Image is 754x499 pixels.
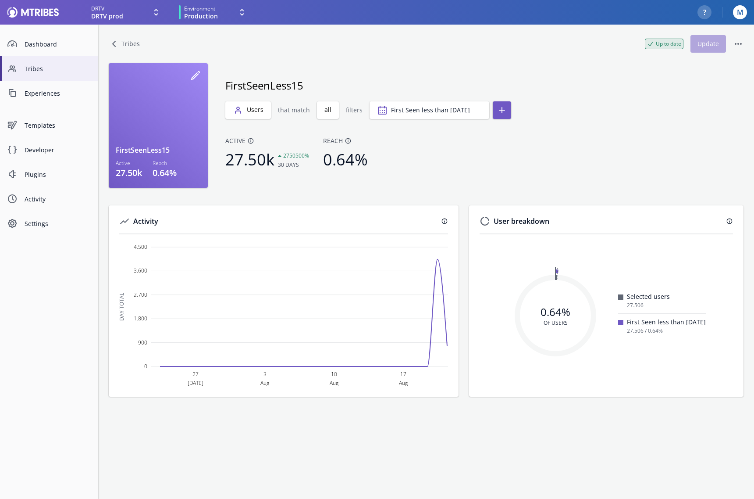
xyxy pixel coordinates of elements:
[7,218,18,229] svg: Cog Symbol
[25,170,91,179] span: Plugins
[7,169,18,179] svg: Plugin Symbol
[7,63,18,74] svg: People Symbol
[109,39,143,49] a: Tribes
[91,5,104,13] span: DRTV
[25,219,91,228] span: Settings
[278,161,309,169] span: 30 days
[278,152,309,159] span: 2750500%
[274,151,285,161] svg: up Arrowhead Symbol
[7,88,18,98] svg: Content Symbol
[697,5,711,19] button: ?
[317,101,339,119] button: all
[627,301,644,310] span: 27.506
[247,137,254,144] svg: info
[323,149,368,170] span: 0.64%
[726,218,733,225] svg: info
[627,318,706,327] p: First Seen less than [DATE]
[25,194,91,204] span: Activity
[7,120,18,130] svg: Experiences Symbol
[627,292,706,301] p: Selected users
[323,136,371,145] span: Reach
[184,13,218,20] span: Production
[7,39,18,49] svg: Dashboard Symbol
[278,101,310,119] span: that match
[237,7,247,18] svg: Expand drop down icon
[627,327,663,335] span: 27.506 / 0.64%
[480,216,726,226] h3: User breakdown
[91,13,123,20] span: DRTV prod
[541,305,570,319] span: 0.64%
[25,145,91,154] span: Developer
[441,218,448,225] svg: info
[7,194,18,204] svg: Time Symbol
[645,39,683,49] button: Up to date
[225,149,274,170] span: 27.50k
[25,89,91,98] span: Experiences
[119,216,441,226] h3: Activity
[733,5,747,19] button: M
[7,144,18,155] svg: Code Snippet Symbol
[690,35,726,53] button: Update
[184,5,215,13] span: Environment
[225,136,309,145] span: Active
[179,4,250,20] button: EnvironmentProduction
[346,101,363,119] span: filters
[225,101,271,119] button: Users
[151,7,161,18] svg: Expand drop down icon
[25,121,91,130] span: Templates
[25,64,91,73] span: Tribes
[25,39,91,49] span: Dashboard
[541,319,570,327] span: of users
[647,40,654,47] svg: Tick Symbol
[733,39,743,49] svg: Three Dots Symbol
[225,78,303,93] input: Untitled
[345,137,352,144] svg: info
[391,106,470,115] span: First Seen less than [DATE]
[91,5,161,20] button: DRTVDRTV prod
